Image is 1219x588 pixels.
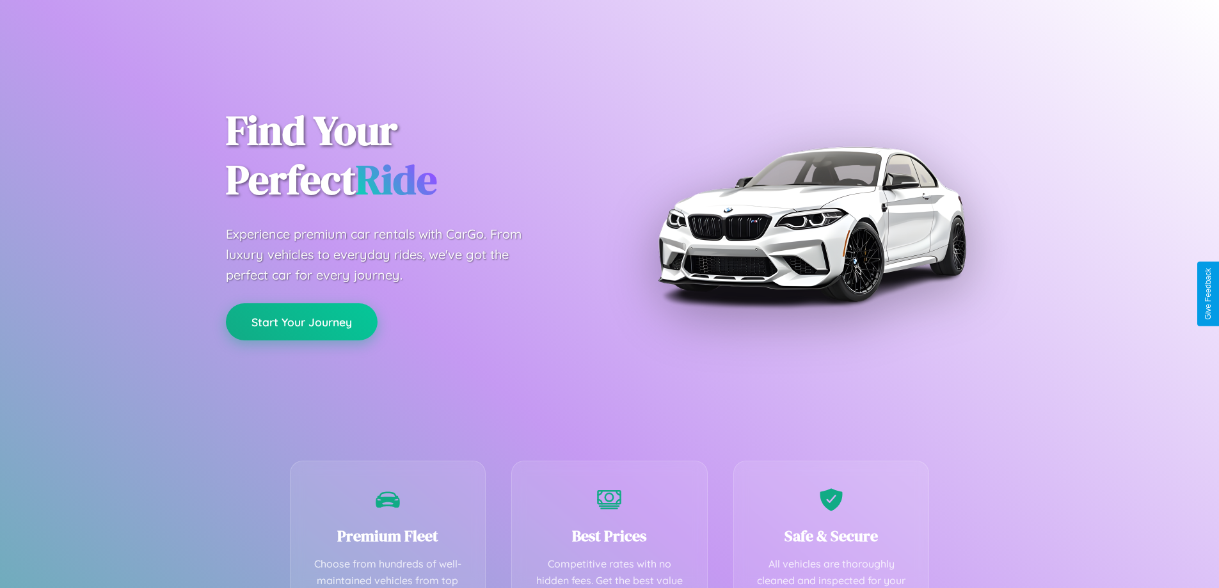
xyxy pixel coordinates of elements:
img: Premium BMW car rental vehicle [651,64,971,384]
span: Ride [356,152,437,207]
h3: Best Prices [531,525,688,546]
h3: Premium Fleet [310,525,466,546]
p: Experience premium car rentals with CarGo. From luxury vehicles to everyday rides, we've got the ... [226,224,546,285]
h3: Safe & Secure [753,525,910,546]
h1: Find Your Perfect [226,106,591,205]
button: Start Your Journey [226,303,378,340]
div: Give Feedback [1204,268,1213,320]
